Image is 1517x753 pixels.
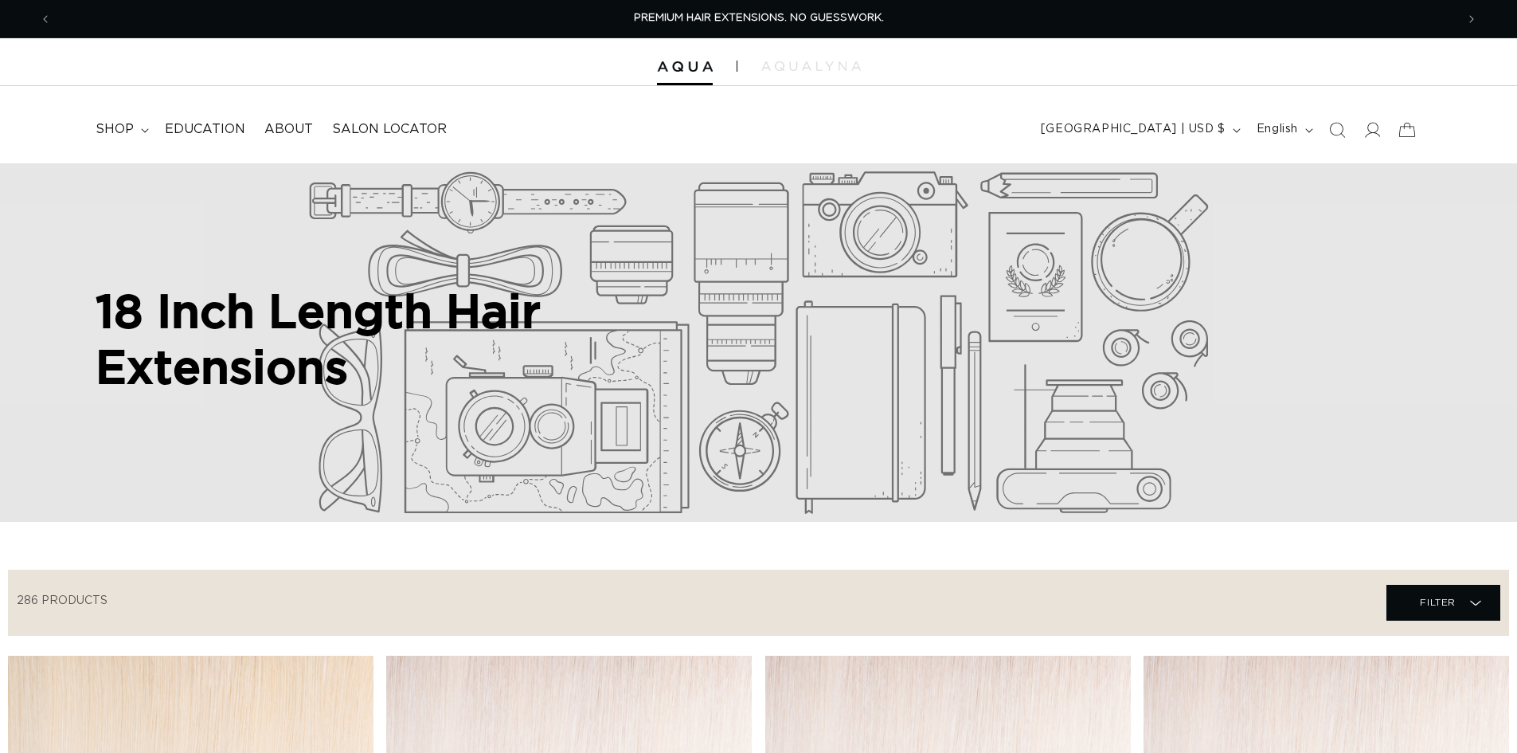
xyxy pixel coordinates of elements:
[1247,115,1320,145] button: English
[1031,115,1247,145] button: [GEOGRAPHIC_DATA] | USD $
[1257,121,1298,138] span: English
[332,121,447,138] span: Salon Locator
[634,13,884,23] span: PREMIUM HAIR EXTENSIONS. NO GUESSWORK.
[657,61,713,73] img: Aqua Hair Extensions
[155,112,255,147] a: Education
[1420,587,1456,618] span: Filter
[1386,585,1500,621] summary: Filter
[264,121,313,138] span: About
[86,112,155,147] summary: shop
[1320,112,1355,147] summary: Search
[96,121,134,138] span: shop
[323,112,456,147] a: Salon Locator
[165,121,245,138] span: Education
[17,595,108,606] span: 286 products
[1041,121,1226,138] span: [GEOGRAPHIC_DATA] | USD $
[1454,4,1489,34] button: Next announcement
[28,4,63,34] button: Previous announcement
[96,283,701,394] h2: 18 Inch Length Hair Extensions
[255,112,323,147] a: About
[761,61,861,71] img: aqualyna.com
